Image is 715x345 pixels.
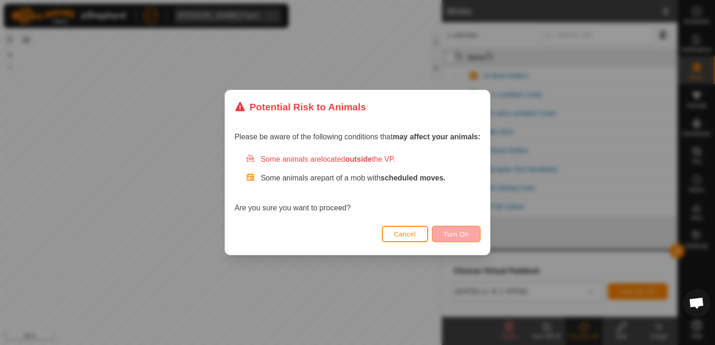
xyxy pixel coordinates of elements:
strong: outside [345,155,372,163]
span: Cancel [394,230,416,238]
button: Turn On [432,226,481,242]
div: Some animals are [246,154,481,165]
div: Potential Risk to Animals [234,100,366,114]
p: Some animals are [261,172,481,184]
span: located the VP. [321,155,395,163]
strong: scheduled moves. [380,174,445,182]
span: Turn On [444,230,469,238]
button: Cancel [382,226,428,242]
div: Are you sure you want to proceed? [234,154,481,214]
span: Please be aware of the following conditions that [234,133,481,141]
strong: may affect your animals: [393,133,481,141]
div: Open chat [683,289,711,317]
span: part of a mob with [321,174,445,182]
